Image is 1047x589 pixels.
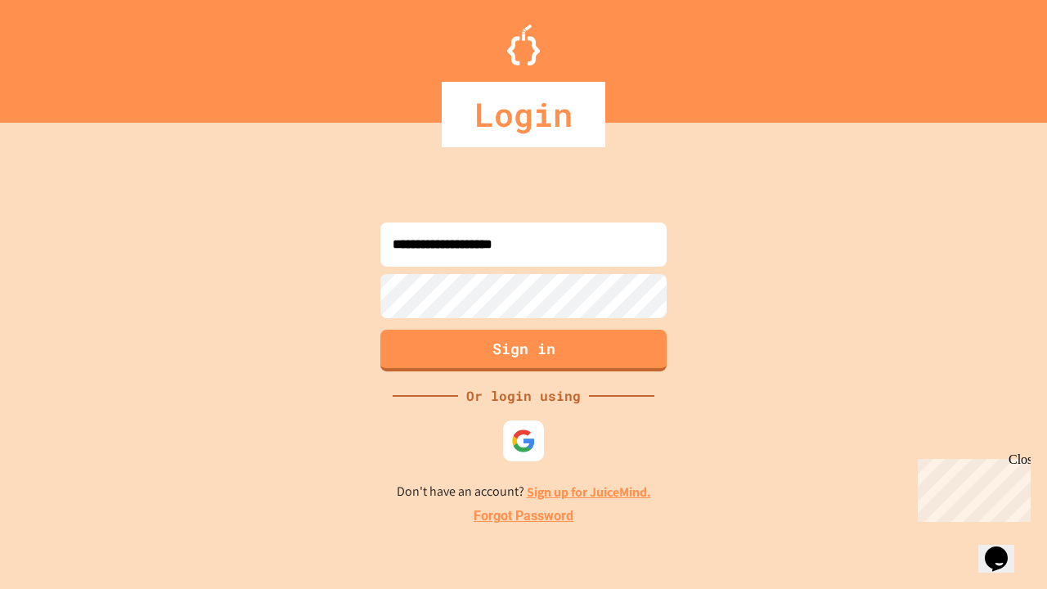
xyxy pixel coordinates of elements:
img: google-icon.svg [511,429,536,453]
iframe: chat widget [911,452,1031,522]
p: Don't have an account? [397,482,651,502]
iframe: chat widget [978,524,1031,573]
a: Forgot Password [474,506,573,526]
img: Logo.svg [507,25,540,65]
div: Chat with us now!Close [7,7,113,104]
a: Sign up for JuiceMind. [527,483,651,501]
div: Login [442,82,605,147]
button: Sign in [380,330,667,371]
div: Or login using [458,386,589,406]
